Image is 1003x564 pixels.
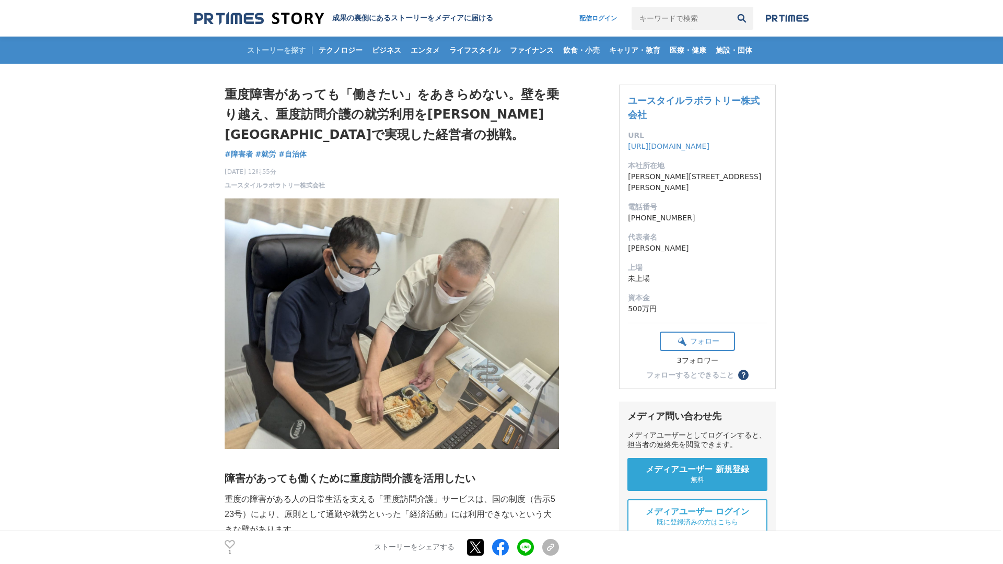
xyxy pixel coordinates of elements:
[646,507,749,518] span: メディアユーザー ログイン
[712,45,756,55] span: 施設・団体
[559,37,604,64] a: 飲食・小売
[766,14,809,22] img: prtimes
[628,292,767,303] dt: 資本金
[646,464,749,475] span: メディアユーザー 新規登録
[314,45,367,55] span: テクノロジー
[314,37,367,64] a: テクノロジー
[628,232,767,243] dt: 代表者名
[628,202,767,213] dt: 電話番号
[632,7,730,30] input: キーワードで検索
[445,45,505,55] span: ライフスタイル
[628,171,767,193] dd: [PERSON_NAME][STREET_ADDRESS][PERSON_NAME]
[506,37,558,64] a: ファイナンス
[628,243,767,254] dd: [PERSON_NAME]
[278,149,307,159] span: #自治体
[605,37,664,64] a: キャリア・教育
[225,149,253,160] a: #障害者
[225,149,253,159] span: #障害者
[628,262,767,273] dt: 上場
[627,458,767,491] a: メディアユーザー 新規登録 無料
[406,45,444,55] span: エンタメ
[691,475,704,485] span: 無料
[569,7,627,30] a: 配信ログイン
[740,371,747,379] span: ？
[628,160,767,171] dt: 本社所在地
[225,492,559,537] p: 重度の障害がある人の日常生活を支える「重度訪問介護」サービスは、国の制度（告示523号）により、原則として通勤や就労といった「経済活動」には利用できないという大きな壁があります。
[368,37,405,64] a: ビジネス
[225,550,235,555] p: 1
[627,431,767,450] div: メディアユーザーとしてログインすると、担当者の連絡先を閲覧できます。
[406,37,444,64] a: エンタメ
[628,95,760,120] a: ユースタイルラボラトリー株式会社
[194,11,493,26] a: 成果の裏側にあるストーリーをメディアに届ける 成果の裏側にあるストーリーをメディアに届ける
[628,273,767,284] dd: 未上場
[225,181,325,190] a: ユースタイルラボラトリー株式会社
[559,45,604,55] span: 飲食・小売
[255,149,276,159] span: #就労
[628,213,767,224] dd: [PHONE_NUMBER]
[627,410,767,422] div: メディア問い合わせ先
[738,370,749,380] button: ？
[627,499,767,534] a: メディアユーザー ログイン 既に登録済みの方はこちら
[657,518,738,527] span: 既に登録済みの方はこちら
[628,142,709,150] a: [URL][DOMAIN_NAME]
[712,37,756,64] a: 施設・団体
[225,85,559,145] h1: 重度障害があっても「働きたい」をあきらめない。壁を乗り越え、重度訪問介護の就労利用を[PERSON_NAME][GEOGRAPHIC_DATA]で実現した経営者の挑戦。
[374,543,454,553] p: ストーリーをシェアする
[660,332,735,351] button: フォロー
[278,149,307,160] a: #自治体
[368,45,405,55] span: ビジネス
[628,130,767,141] dt: URL
[332,14,493,23] h2: 成果の裏側にあるストーリーをメディアに届ける
[445,37,505,64] a: ライフスタイル
[666,37,710,64] a: 医療・健康
[666,45,710,55] span: 医療・健康
[225,198,559,449] img: thumbnail_3abf36a0-8a53-11f0-8963-955a18db2c3c.jpg
[255,149,276,160] a: #就労
[194,11,324,26] img: 成果の裏側にあるストーリーをメディアに届ける
[605,45,664,55] span: キャリア・教育
[660,356,735,366] div: 3フォロワー
[225,167,325,177] span: [DATE] 12時55分
[628,303,767,314] dd: 500万円
[506,45,558,55] span: ファイナンス
[225,470,559,487] h2: 障害があっても働くために重度訪問介護を活用したい
[730,7,753,30] button: 検索
[646,371,734,379] div: フォローするとできること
